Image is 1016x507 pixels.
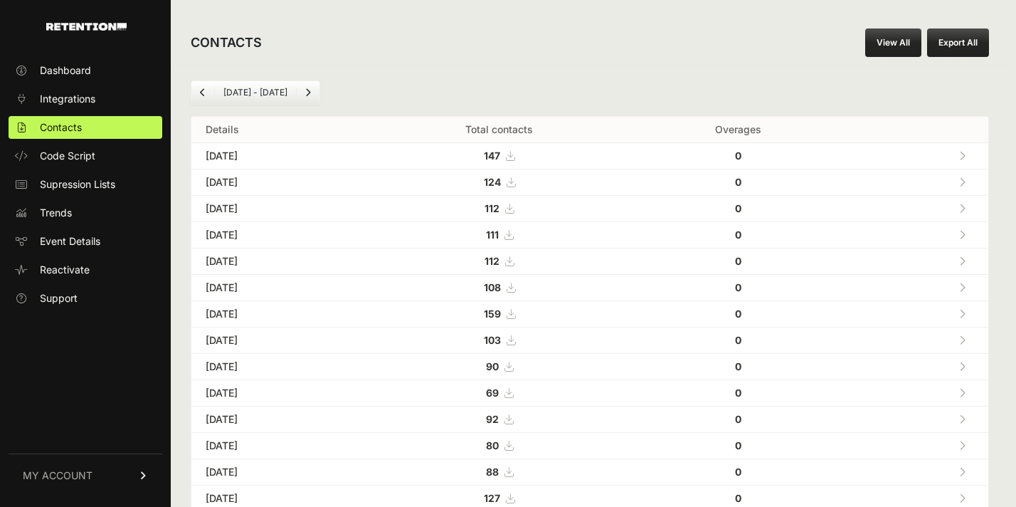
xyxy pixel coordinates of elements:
a: 159 [484,308,515,320]
a: Reactivate [9,258,162,281]
strong: 112 [485,255,499,267]
li: [DATE] - [DATE] [214,87,296,98]
strong: 159 [484,308,501,320]
a: 124 [484,176,515,188]
strong: 0 [735,387,741,399]
strong: 0 [735,176,741,188]
strong: 124 [484,176,501,188]
strong: 0 [735,492,741,504]
a: Dashboard [9,59,162,82]
a: MY ACCOUNT [9,454,162,497]
td: [DATE] [191,354,365,380]
a: Code Script [9,145,162,167]
a: Next [297,81,319,104]
strong: 147 [484,150,500,162]
a: 69 [486,387,513,399]
strong: 0 [735,439,741,451]
td: [DATE] [191,433,365,459]
strong: 111 [486,229,499,241]
strong: 0 [735,360,741,372]
span: Integrations [40,92,95,106]
a: Trends [9,202,162,224]
strong: 92 [486,413,499,425]
span: MY ACCOUNT [23,469,92,483]
td: [DATE] [191,459,365,486]
a: Support [9,287,162,310]
a: 127 [484,492,514,504]
td: [DATE] [191,249,365,275]
span: Supression Lists [40,177,115,192]
button: Export All [927,28,989,57]
td: [DATE] [191,275,365,301]
a: 111 [486,229,513,241]
td: [DATE] [191,407,365,433]
td: [DATE] [191,380,365,407]
td: [DATE] [191,328,365,354]
span: Trends [40,206,72,220]
a: 112 [485,255,514,267]
img: Retention.com [46,23,127,31]
td: [DATE] [191,222,365,249]
span: Contacts [40,120,82,135]
a: Contacts [9,116,162,139]
a: 108 [484,281,515,293]
th: Details [191,117,365,143]
span: Reactivate [40,263,90,277]
strong: 90 [486,360,499,372]
td: [DATE] [191,301,365,328]
a: 112 [485,202,514,214]
a: 88 [486,466,513,478]
strong: 103 [484,334,501,346]
a: View All [865,28,921,57]
a: 147 [484,150,514,162]
td: [DATE] [191,169,365,196]
strong: 0 [735,281,741,293]
td: [DATE] [191,196,365,222]
strong: 0 [735,255,741,267]
strong: 0 [735,229,741,241]
a: 90 [486,360,513,372]
a: Integrations [9,88,162,110]
span: Code Script [40,149,95,163]
strong: 127 [484,492,500,504]
span: Dashboard [40,63,91,78]
strong: 0 [735,413,741,425]
a: 92 [486,413,513,425]
strong: 80 [486,439,499,451]
a: Supression Lists [9,173,162,196]
span: Support [40,291,78,305]
h2: CONTACTS [191,33,262,53]
strong: 0 [735,202,741,214]
a: Event Details [9,230,162,253]
th: Total contacts [365,117,634,143]
a: 80 [486,439,513,451]
strong: 0 [735,334,741,346]
td: [DATE] [191,143,365,169]
strong: 0 [735,150,741,162]
span: Event Details [40,234,100,249]
a: Previous [191,81,214,104]
strong: 69 [486,387,499,399]
strong: 0 [735,466,741,478]
a: 103 [484,334,515,346]
strong: 0 [735,308,741,320]
th: Overages [634,117,843,143]
strong: 112 [485,202,499,214]
strong: 88 [486,466,499,478]
strong: 108 [484,281,501,293]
